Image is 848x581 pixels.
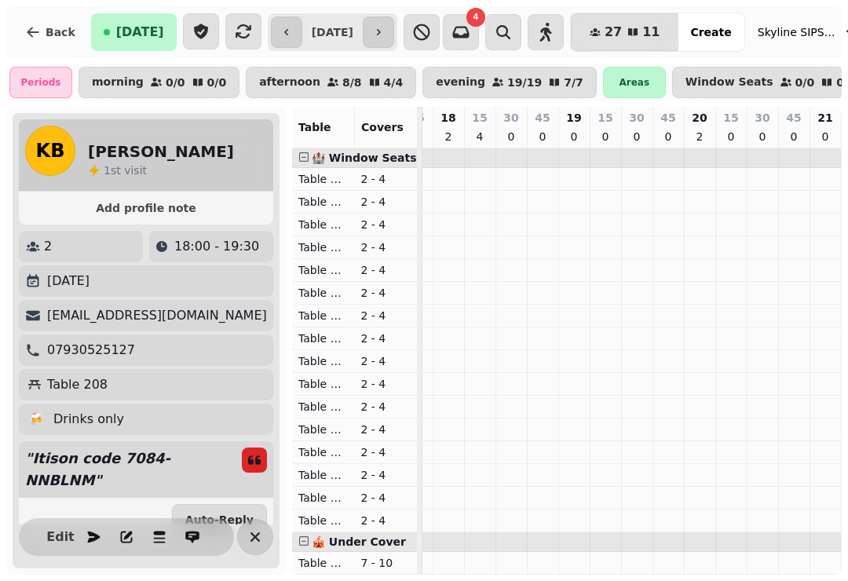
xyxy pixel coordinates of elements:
p: Table 113 [298,444,349,460]
span: 4 [473,13,478,21]
p: 2 - 4 [361,262,411,278]
button: Back [13,13,88,51]
p: 21 [817,110,832,126]
p: 15 [472,110,487,126]
p: 0 / 0 [795,77,815,88]
p: Table 109 [298,353,349,369]
p: 0 [662,129,674,144]
p: 0 [819,129,832,144]
button: afternoon8/84/4 [246,67,416,98]
p: 2 - 4 [361,194,411,210]
p: 2 - 4 [361,285,411,301]
p: 0 [568,129,580,144]
p: 0 [505,129,517,144]
div: Periods [9,67,72,98]
p: afternoon [259,76,320,89]
p: [EMAIL_ADDRESS][DOMAIN_NAME] [47,306,267,325]
p: 0 / 0 [207,77,227,88]
p: 07930525127 [47,341,135,360]
p: visit [104,163,147,178]
p: 45 [660,110,675,126]
p: 2 - 4 [361,331,411,346]
button: Auto-Reply [172,504,267,535]
p: 15 [598,110,612,126]
span: Edit [51,531,70,543]
p: Table 111 [298,399,349,415]
div: Areas [603,67,666,98]
p: Drinks only [53,410,124,429]
p: 8 / 8 [342,77,362,88]
p: evening [436,76,485,89]
p: [DATE] [47,272,90,290]
p: 18 [440,110,455,126]
p: 0 [725,129,737,144]
p: Table 201 [298,555,349,571]
p: 2 - 4 [361,490,411,506]
p: 30 [629,110,644,126]
p: morning [92,76,144,89]
p: 2 - 4 [361,444,411,460]
span: Back [46,27,75,38]
p: 0 [631,129,643,144]
p: 0 [756,129,769,144]
p: 19 [566,110,581,126]
span: Covers [361,121,404,133]
p: 0 [536,129,549,144]
span: Skyline SIPS SJQ [758,24,836,40]
span: 27 [605,26,622,38]
p: Window Seats [685,76,773,89]
p: 0 [788,129,800,144]
span: 🎪 Under Cover [312,535,406,548]
p: 30 [503,110,518,126]
p: Table 112 [298,422,349,437]
span: 🏰 Window Seats [312,152,417,164]
span: st [111,164,124,177]
span: Table [298,121,331,133]
p: Table 110 [298,376,349,392]
button: Create [678,13,744,51]
p: 45 [535,110,550,126]
p: Table 108 [298,331,349,346]
span: Auto-Reply [185,514,254,525]
button: Edit [45,521,76,553]
p: 45 [786,110,801,126]
p: 2 - 4 [361,513,411,528]
button: evening19/197/7 [422,67,597,98]
p: 7 - 10 [361,555,411,571]
p: 2 - 4 [361,399,411,415]
span: 11 [642,26,660,38]
p: 2 - 4 [361,467,411,483]
p: Table 115 [298,490,349,506]
p: 18:00 - 19:30 [174,237,259,256]
p: Table 101 [298,171,349,187]
span: [DATE] [116,26,164,38]
p: 4 [473,129,486,144]
h2: [PERSON_NAME] [88,141,234,163]
p: " Itison code 7084-NNBLNM " [19,441,229,498]
p: Table 106 [298,285,349,301]
p: 2 - 4 [361,376,411,392]
button: morning0/00/0 [79,67,239,98]
p: Table 208 [47,375,108,394]
p: Table 104 [298,239,349,255]
p: Table 105 [298,262,349,278]
p: 2 [693,129,706,144]
p: Table 107 [298,308,349,323]
p: 2 [442,129,455,144]
p: 2 - 4 [361,171,411,187]
button: [DATE] [91,13,177,51]
p: 30 [755,110,769,126]
p: Table 103 [298,217,349,232]
p: 4 / 4 [384,77,404,88]
span: KB [36,141,65,160]
p: Table 102 [298,194,349,210]
p: Table 114 [298,467,349,483]
p: 2 - 4 [361,422,411,437]
p: 2 [44,237,52,256]
p: 0 [599,129,612,144]
p: 2 - 4 [361,239,411,255]
p: 0 / 0 [166,77,185,88]
p: 15 [723,110,738,126]
p: 20 [692,110,707,126]
button: 2711 [571,13,679,51]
